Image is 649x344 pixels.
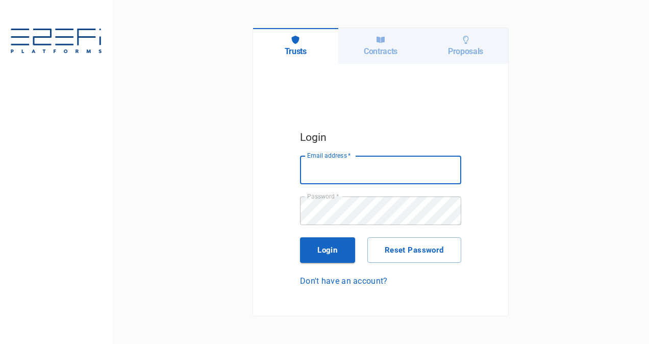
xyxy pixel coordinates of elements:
h6: Trusts [285,46,307,56]
a: Don't have an account? [300,275,461,287]
label: Email address [307,151,351,160]
h6: Contracts [364,46,397,56]
button: Reset Password [367,237,461,263]
img: E2EFiPLATFORMS-7f06cbf9.svg [10,29,102,55]
h6: Proposals [448,46,483,56]
h5: Login [300,129,461,146]
button: Login [300,237,355,263]
label: Password [307,192,339,201]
